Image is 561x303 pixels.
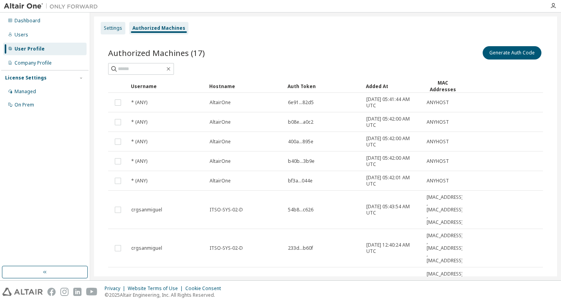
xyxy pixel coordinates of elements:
img: Altair One [4,2,102,10]
span: [MAC_ADDRESS] , [MAC_ADDRESS] , [MAC_ADDRESS] [427,233,463,264]
span: * (ANY) [131,119,147,125]
span: * (ANY) [131,99,147,106]
div: User Profile [14,46,45,52]
p: © 2025 Altair Engineering, Inc. All Rights Reserved. [105,292,226,298]
button: Generate Auth Code [483,46,541,60]
span: AltairOne [210,178,231,184]
div: On Prem [14,102,34,108]
img: linkedin.svg [73,288,81,296]
span: 6e91...82d5 [288,99,314,106]
span: 54b8...c626 [288,207,313,213]
div: Username [131,80,203,92]
span: b40b...3b9e [288,158,315,164]
span: bf3a...044e [288,178,313,184]
span: [MAC_ADDRESS] , [MAC_ADDRESS] , [MAC_ADDRESS] [427,194,463,225]
div: License Settings [5,75,47,81]
div: Auth Token [288,80,360,92]
div: Settings [104,25,122,31]
img: youtube.svg [86,288,98,296]
span: * (ANY) [131,139,147,145]
div: Privacy [105,285,128,292]
div: Dashboard [14,18,40,24]
div: Company Profile [14,60,52,66]
img: instagram.svg [60,288,69,296]
span: [DATE] 05:43:54 AM UTC [366,204,420,216]
span: [MAC_ADDRESS] , [MAC_ADDRESS] , [MAC_ADDRESS] [427,271,463,302]
span: [DATE] 05:42:01 AM UTC [366,175,420,187]
span: [DATE] 12:40:24 AM UTC [366,242,420,254]
span: ANYHOST [427,178,449,184]
span: AltairOne [210,119,231,125]
div: Managed [14,88,36,95]
span: AltairOne [210,158,231,164]
span: ITSO-SYS-02-D [210,207,243,213]
span: crgsanmiguel [131,207,162,213]
span: [DATE] 05:42:00 AM UTC [366,135,420,148]
div: MAC Addresses [426,79,459,93]
img: altair_logo.svg [2,288,43,296]
img: facebook.svg [47,288,56,296]
span: 233d...b60f [288,245,313,251]
div: Website Terms of Use [128,285,185,292]
span: ANYHOST [427,99,449,106]
div: Users [14,32,28,38]
span: ANYHOST [427,119,449,125]
div: Added At [366,80,420,92]
span: crgsanmiguel [131,245,162,251]
span: [DATE] 05:42:00 AM UTC [366,116,420,128]
span: b08e...a0c2 [288,119,313,125]
span: ITSO-SYS-02-D [210,245,243,251]
span: [DATE] 05:42:00 AM UTC [366,155,420,168]
span: ANYHOST [427,139,449,145]
span: 400a...895e [288,139,313,145]
span: ANYHOST [427,158,449,164]
span: Authorized Machines (17) [108,47,205,58]
span: AltairOne [210,139,231,145]
span: * (ANY) [131,178,147,184]
span: [DATE] 05:41:44 AM UTC [366,96,420,109]
div: Authorized Machines [132,25,185,31]
span: * (ANY) [131,158,147,164]
div: Hostname [209,80,281,92]
span: AltairOne [210,99,231,106]
div: Cookie Consent [185,285,226,292]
